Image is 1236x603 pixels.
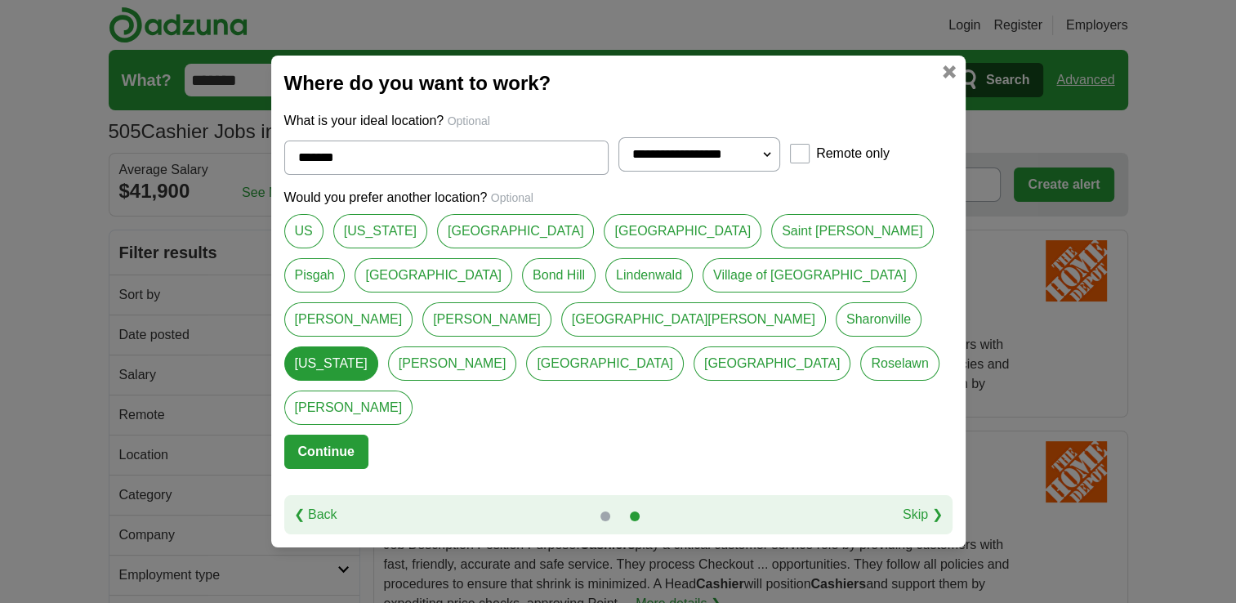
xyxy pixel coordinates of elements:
[422,302,551,337] a: [PERSON_NAME]
[355,258,512,293] a: [GEOGRAPHIC_DATA]
[284,346,378,381] a: [US_STATE]
[333,214,427,248] a: [US_STATE]
[437,214,595,248] a: [GEOGRAPHIC_DATA]
[294,505,337,525] a: ❮ Back
[903,505,943,525] a: Skip ❯
[860,346,939,381] a: Roselawn
[448,114,490,127] span: Optional
[388,346,517,381] a: [PERSON_NAME]
[284,391,413,425] a: [PERSON_NAME]
[816,144,890,163] label: Remote only
[284,214,324,248] a: US
[526,346,684,381] a: [GEOGRAPHIC_DATA]
[605,258,693,293] a: Lindenwald
[604,214,761,248] a: [GEOGRAPHIC_DATA]
[284,258,346,293] a: Pisgah
[836,302,921,337] a: Sharonville
[491,191,533,204] span: Optional
[694,346,851,381] a: [GEOGRAPHIC_DATA]
[284,302,413,337] a: [PERSON_NAME]
[771,214,934,248] a: Saint [PERSON_NAME]
[561,302,826,337] a: [GEOGRAPHIC_DATA][PERSON_NAME]
[284,69,953,98] h2: Where do you want to work?
[284,111,953,131] p: What is your ideal location?
[284,435,368,469] button: Continue
[284,188,953,208] p: Would you prefer another location?
[522,258,596,293] a: Bond Hill
[703,258,917,293] a: Village of [GEOGRAPHIC_DATA]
